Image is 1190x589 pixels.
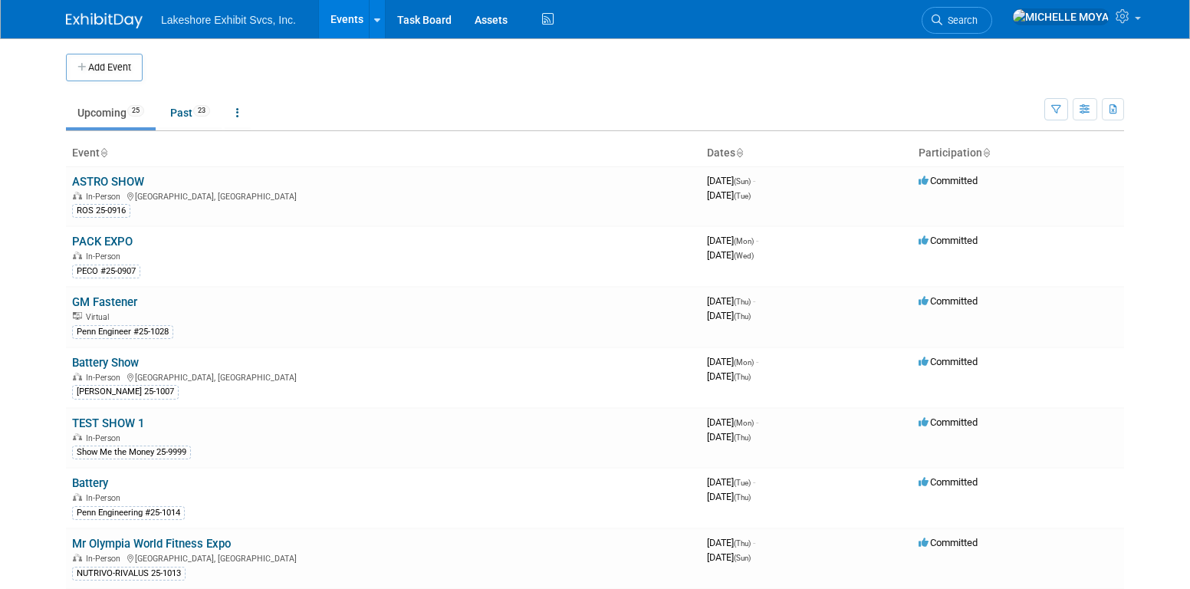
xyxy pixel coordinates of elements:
[72,175,144,189] a: ASTRO SHOW
[756,416,758,428] span: -
[734,433,751,442] span: (Thu)
[735,146,743,159] a: Sort by Start Date
[72,325,173,339] div: Penn Engineer #25-1028
[707,491,751,502] span: [DATE]
[734,192,751,200] span: (Tue)
[734,554,751,562] span: (Sun)
[919,537,978,548] span: Committed
[707,416,758,428] span: [DATE]
[707,551,751,563] span: [DATE]
[734,419,754,427] span: (Mon)
[86,312,113,322] span: Virtual
[193,105,210,117] span: 23
[72,204,130,218] div: ROS 25-0916
[86,554,125,564] span: In-Person
[72,189,695,202] div: [GEOGRAPHIC_DATA], [GEOGRAPHIC_DATA]
[707,431,751,443] span: [DATE]
[912,140,1124,166] th: Participation
[707,175,755,186] span: [DATE]
[72,567,186,581] div: NUTRIVO-RIVALUS 25-1013
[127,105,144,117] span: 25
[919,235,978,246] span: Committed
[734,539,751,548] span: (Thu)
[734,177,751,186] span: (Sun)
[86,192,125,202] span: In-Person
[86,252,125,262] span: In-Person
[734,312,751,321] span: (Thu)
[942,15,978,26] span: Search
[734,358,754,367] span: (Mon)
[100,146,107,159] a: Sort by Event Name
[159,98,222,127] a: Past23
[982,146,990,159] a: Sort by Participation Type
[73,493,82,501] img: In-Person Event
[73,373,82,380] img: In-Person Event
[707,295,755,307] span: [DATE]
[753,476,755,488] span: -
[734,373,751,381] span: (Thu)
[707,370,751,382] span: [DATE]
[734,298,751,306] span: (Thu)
[73,312,82,320] img: Virtual Event
[72,476,108,490] a: Battery
[1012,8,1109,25] img: MICHELLE MOYA
[73,554,82,561] img: In-Person Event
[919,356,978,367] span: Committed
[707,356,758,367] span: [DATE]
[707,249,754,261] span: [DATE]
[72,537,231,551] a: Mr Olympia World Fitness Expo
[753,175,755,186] span: -
[86,373,125,383] span: In-Person
[66,98,156,127] a: Upcoming25
[919,416,978,428] span: Committed
[72,370,695,383] div: [GEOGRAPHIC_DATA], [GEOGRAPHIC_DATA]
[72,385,179,399] div: [PERSON_NAME] 25-1007
[734,237,754,245] span: (Mon)
[919,175,978,186] span: Committed
[72,356,139,370] a: Battery Show
[161,14,296,26] span: Lakeshore Exhibit Svcs, Inc.
[73,433,82,441] img: In-Person Event
[66,13,143,28] img: ExhibitDay
[756,356,758,367] span: -
[734,479,751,487] span: (Tue)
[707,537,755,548] span: [DATE]
[707,189,751,201] span: [DATE]
[72,416,144,430] a: TEST SHOW 1
[753,295,755,307] span: -
[73,192,82,199] img: In-Person Event
[66,54,143,81] button: Add Event
[73,252,82,259] img: In-Person Event
[707,310,751,321] span: [DATE]
[86,493,125,503] span: In-Person
[756,235,758,246] span: -
[707,476,755,488] span: [DATE]
[66,140,701,166] th: Event
[753,537,755,548] span: -
[72,295,137,309] a: GM Fastener
[701,140,912,166] th: Dates
[72,506,185,520] div: Penn Engineering #25-1014
[922,7,992,34] a: Search
[72,235,133,248] a: PACK EXPO
[734,493,751,502] span: (Thu)
[72,551,695,564] div: [GEOGRAPHIC_DATA], [GEOGRAPHIC_DATA]
[72,446,191,459] div: Show Me the Money 25-9999
[72,265,140,278] div: PECO #25-0907
[707,235,758,246] span: [DATE]
[919,476,978,488] span: Committed
[919,295,978,307] span: Committed
[86,433,125,443] span: In-Person
[734,252,754,260] span: (Wed)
